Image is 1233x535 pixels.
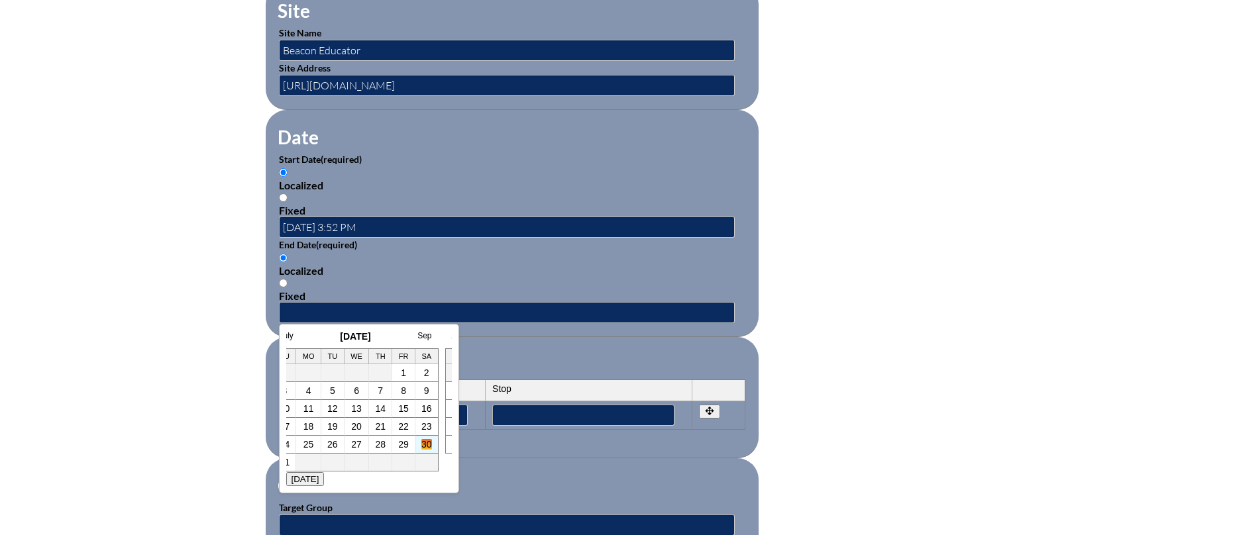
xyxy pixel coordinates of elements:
[286,472,325,486] button: [DATE]
[279,179,745,191] div: Localized
[280,331,294,340] a: July
[296,349,321,364] th: Mo
[421,421,432,432] a: 23
[276,474,433,497] legend: Other Information
[486,380,692,401] th: Stop
[375,439,386,450] a: 28
[327,439,338,450] a: 26
[279,254,288,262] input: Localized
[351,439,362,450] a: 27
[398,439,409,450] a: 29
[398,421,409,432] a: 22
[279,154,362,165] label: Start Date
[369,349,392,364] th: Th
[330,385,335,396] a: 5
[375,403,386,414] a: 14
[375,421,386,432] a: 21
[401,385,406,396] a: 8
[306,385,311,396] a: 4
[424,367,429,378] a: 2
[303,439,314,450] a: 25
[279,27,321,38] label: Site Name
[276,126,320,148] legend: Date
[345,349,370,364] th: We
[398,403,409,414] a: 15
[415,349,438,364] th: Sa
[354,385,359,396] a: 6
[401,367,406,378] a: 1
[279,289,745,302] div: Fixed
[351,421,362,432] a: 20
[446,349,469,364] th: Su
[279,502,333,513] label: Target Group
[279,204,745,217] div: Fixed
[392,349,415,364] th: Fr
[378,385,383,396] a: 7
[303,421,314,432] a: 18
[327,403,338,414] a: 12
[321,154,362,165] span: (required)
[445,331,611,342] h3: [DATE]
[321,349,345,364] th: Tu
[421,403,432,414] a: 16
[279,279,288,287] input: Fixed
[279,264,745,277] div: Localized
[351,403,362,414] a: 13
[279,62,331,73] label: Site Address
[273,331,439,342] h3: [DATE]
[417,331,431,340] a: Sep
[279,168,288,177] input: Localized
[316,239,357,250] span: (required)
[421,439,432,450] a: 30
[276,353,343,375] legend: Periods
[303,403,314,414] a: 11
[327,421,338,432] a: 19
[279,239,357,250] label: End Date
[279,193,288,202] input: Fixed
[424,385,429,396] a: 9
